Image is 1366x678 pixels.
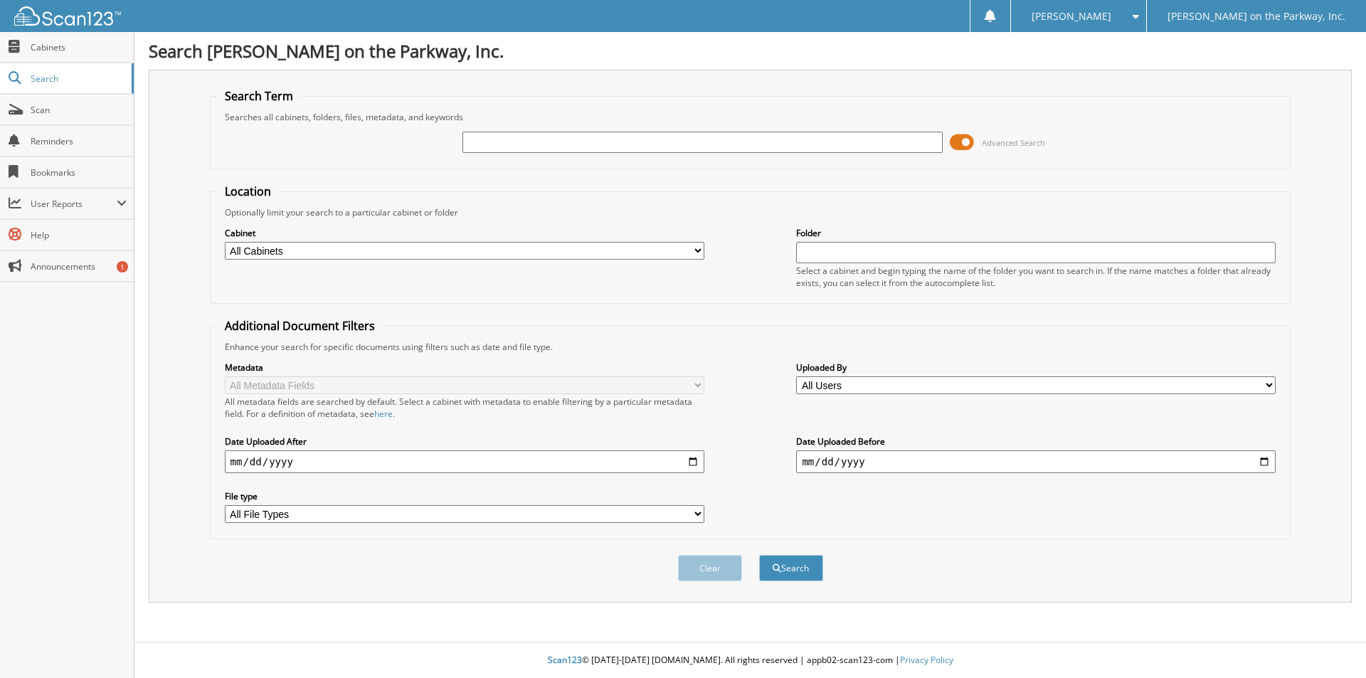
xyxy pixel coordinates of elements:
[374,408,393,420] a: here
[31,135,127,147] span: Reminders
[548,654,582,666] span: Scan123
[796,361,1276,374] label: Uploaded By
[14,6,121,26] img: scan123-logo-white.svg
[982,137,1045,148] span: Advanced Search
[225,490,704,502] label: File type
[218,341,1283,353] div: Enhance your search for specific documents using filters such as date and file type.
[1168,12,1345,21] span: [PERSON_NAME] on the Parkway, Inc.
[117,261,128,272] div: 1
[31,104,127,116] span: Scan
[31,166,127,179] span: Bookmarks
[225,361,704,374] label: Metadata
[225,396,704,420] div: All metadata fields are searched by default. Select a cabinet with metadata to enable filtering b...
[796,450,1276,473] input: end
[218,206,1283,218] div: Optionally limit your search to a particular cabinet or folder
[759,555,823,581] button: Search
[31,260,127,272] span: Announcements
[218,318,382,334] legend: Additional Document Filters
[796,435,1276,447] label: Date Uploaded Before
[218,184,278,199] legend: Location
[796,227,1276,239] label: Folder
[31,229,127,241] span: Help
[149,39,1352,63] h1: Search [PERSON_NAME] on the Parkway, Inc.
[218,88,300,104] legend: Search Term
[31,41,127,53] span: Cabinets
[225,450,704,473] input: start
[225,227,704,239] label: Cabinet
[225,435,704,447] label: Date Uploaded After
[218,111,1283,123] div: Searches all cabinets, folders, files, metadata, and keywords
[31,198,117,210] span: User Reports
[134,643,1366,678] div: © [DATE]-[DATE] [DOMAIN_NAME]. All rights reserved | appb02-scan123-com |
[678,555,742,581] button: Clear
[900,654,953,666] a: Privacy Policy
[796,265,1276,289] div: Select a cabinet and begin typing the name of the folder you want to search in. If the name match...
[31,73,125,85] span: Search
[1032,12,1111,21] span: [PERSON_NAME]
